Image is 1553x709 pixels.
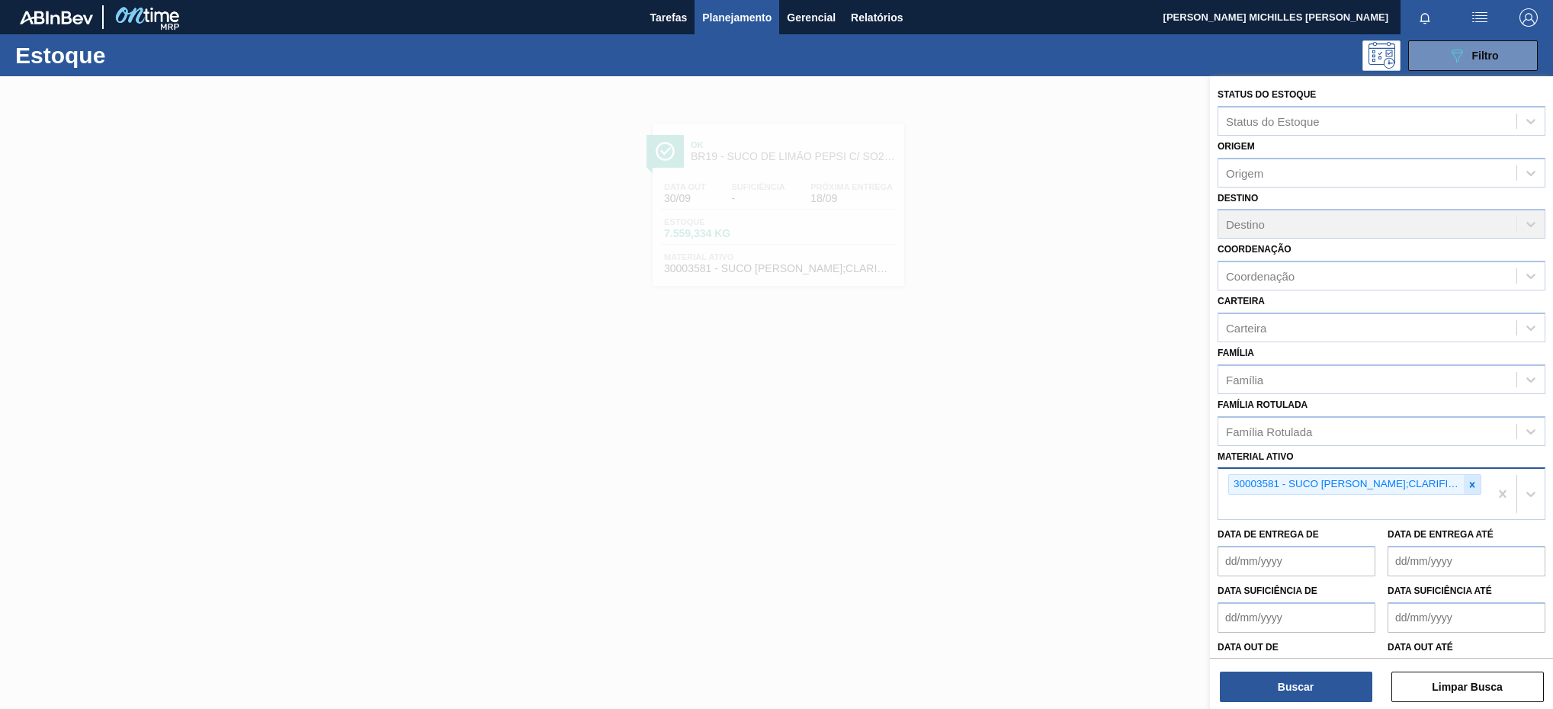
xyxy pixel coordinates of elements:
[1218,642,1279,653] label: Data out de
[702,8,772,27] span: Planejamento
[1388,602,1545,633] input: dd/mm/yyyy
[1218,399,1308,410] label: Família Rotulada
[1226,166,1263,179] div: Origem
[1229,475,1464,494] div: 30003581 - SUCO [PERSON_NAME];CLARIFIC.C/SO2;PEPSI;
[650,8,687,27] span: Tarefas
[851,8,903,27] span: Relatórios
[1408,40,1538,71] button: Filtro
[1388,546,1545,576] input: dd/mm/yyyy
[1388,642,1453,653] label: Data out até
[1226,321,1266,334] div: Carteira
[1471,8,1489,27] img: userActions
[1519,8,1538,27] img: Logout
[1218,585,1317,596] label: Data suficiência de
[20,11,93,24] img: TNhmsLtSVTkK8tSr43FrP2fwEKptu5GPRR3wAAAABJRU5ErkJggg==
[1218,193,1258,204] label: Destino
[1226,114,1320,127] div: Status do Estoque
[15,47,245,64] h1: Estoque
[1218,546,1375,576] input: dd/mm/yyyy
[1388,529,1494,540] label: Data de Entrega até
[1218,348,1254,358] label: Família
[1218,529,1319,540] label: Data de Entrega de
[1218,296,1265,306] label: Carteira
[1226,425,1312,438] div: Família Rotulada
[1388,585,1492,596] label: Data suficiência até
[1218,89,1316,100] label: Status do Estoque
[1218,602,1375,633] input: dd/mm/yyyy
[1362,40,1401,71] div: Pogramando: nenhum usuário selecionado
[1218,141,1255,152] label: Origem
[1226,270,1295,283] div: Coordenação
[1472,50,1499,62] span: Filtro
[1218,244,1291,255] label: Coordenação
[1401,7,1449,28] button: Notificações
[1218,451,1294,462] label: Material ativo
[787,8,836,27] span: Gerencial
[1226,373,1263,386] div: Família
